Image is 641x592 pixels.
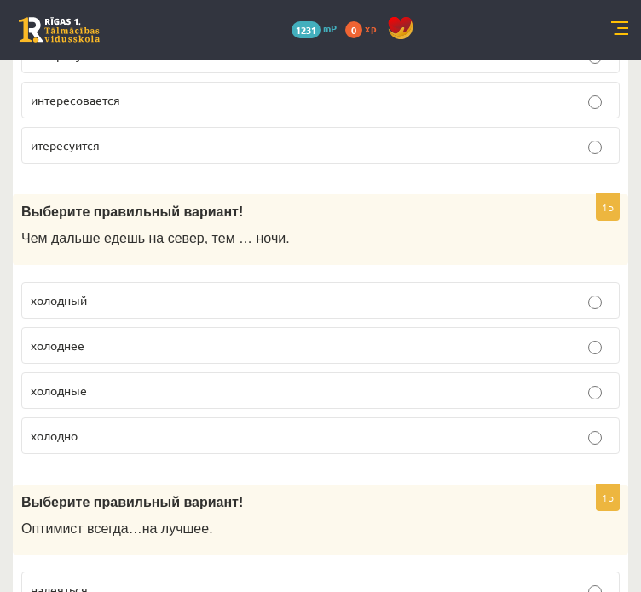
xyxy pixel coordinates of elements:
[21,521,32,536] span: О
[32,521,128,536] span: птимист всегда
[588,386,602,399] input: холодные
[31,382,87,398] span: холодные
[239,204,243,219] span: !
[588,95,602,109] input: интересовается
[31,337,84,353] span: холоднее
[142,521,209,536] span: на лучшее
[21,231,290,245] span: Чем дальше едешь на север, тем … ночи.
[596,484,620,511] p: 1p
[19,17,100,43] a: Rīgas 1. Tālmācības vidusskola
[588,341,602,354] input: холоднее
[31,428,78,443] span: холодно
[209,521,212,536] span: .
[588,296,602,309] input: холодный
[31,137,100,152] span: итересуится
[345,21,384,35] a: 0 xp
[31,92,120,107] span: интересовается
[323,21,337,35] span: mP
[129,521,142,536] span: …
[21,495,243,509] span: Выберите правильный вариант!
[345,21,362,38] span: 0
[365,21,376,35] span: xp
[31,292,87,307] span: холодный
[596,193,620,221] p: 1p
[588,431,602,445] input: холодно
[292,21,320,38] span: 1231
[588,141,602,154] input: итересуится
[21,204,239,219] span: Выберите правильный вариант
